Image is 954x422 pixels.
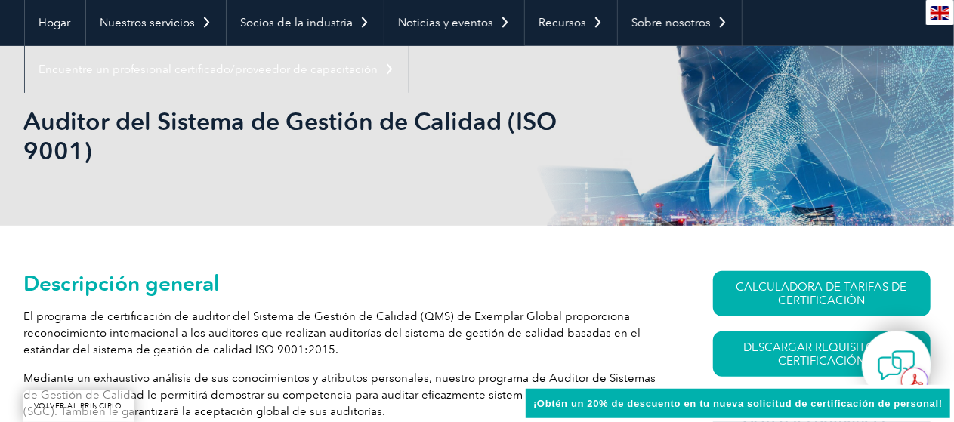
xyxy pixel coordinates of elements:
[39,16,71,29] font: Hogar
[24,106,557,165] font: Auditor del Sistema de Gestión de Calidad (ISO 9001)
[736,280,907,307] font: CALCULADORA DE TARIFAS DE CERTIFICACIÓN
[533,398,943,409] font: ¡Obtén un 20% de descuento en tu nueva solicitud de certificación de personal!
[24,310,641,356] font: El programa de certificación de auditor del Sistema de Gestión de Calidad (QMS) de Exemplar Globa...
[743,340,900,368] font: Descargar requisitos de certificación
[713,271,931,316] a: CALCULADORA DE TARIFAS DE CERTIFICACIÓN
[931,6,949,20] img: en
[713,331,931,377] a: Descargar requisitos de certificación
[39,63,378,76] font: Encuentre un profesional certificado/proveedor de capacitación
[878,347,915,384] img: contact-chat.png
[25,46,409,93] a: Encuentre un profesional certificado/proveedor de capacitación
[539,16,587,29] font: Recursos
[24,371,656,418] font: Mediante un exhaustivo análisis de sus conocimientos y atributos personales, nuestro programa de ...
[632,16,712,29] font: Sobre nosotros
[241,16,354,29] font: Socios de la industria
[100,16,196,29] font: Nuestros servicios
[24,270,221,296] font: Descripción general
[399,16,494,29] font: Noticias y eventos
[34,402,122,411] font: VOLVER AL PRINCIPIO
[23,390,134,422] a: VOLVER AL PRINCIPIO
